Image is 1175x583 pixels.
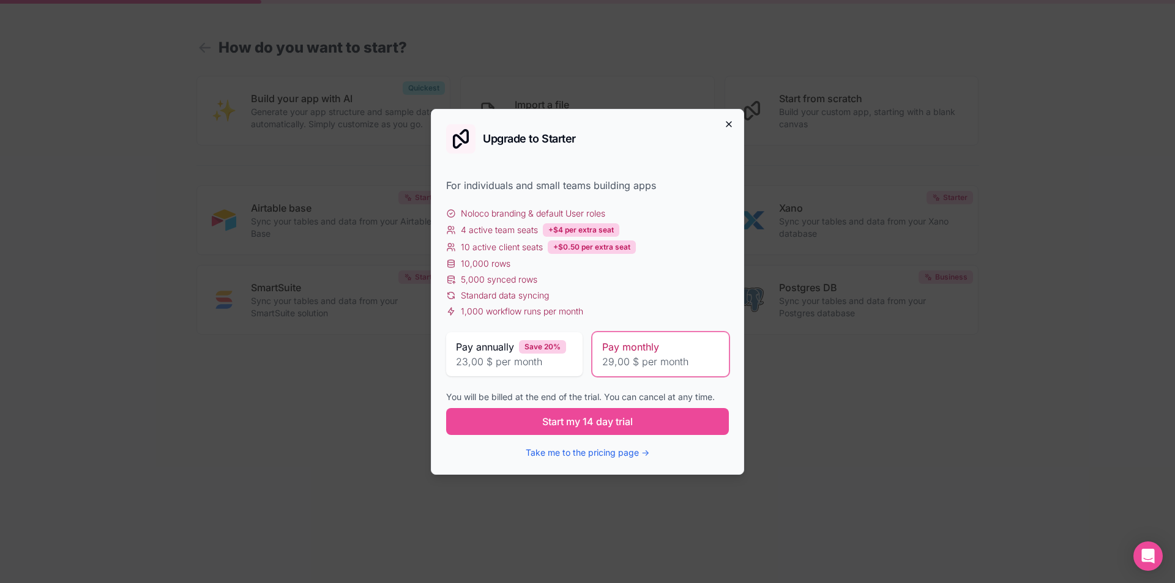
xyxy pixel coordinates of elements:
[461,273,537,286] span: 5,000 synced rows
[526,447,649,459] button: Take me to the pricing page →
[461,289,549,302] span: Standard data syncing
[461,207,605,220] span: Noloco branding & default User roles
[483,133,576,144] h2: Upgrade to Starter
[461,224,538,236] span: 4 active team seats
[542,414,633,429] span: Start my 14 day trial
[446,178,729,193] div: For individuals and small teams building apps
[461,258,510,270] span: 10,000 rows
[446,408,729,435] button: Start my 14 day trial
[461,241,543,253] span: 10 active client seats
[519,340,566,354] div: Save 20%
[461,305,583,317] span: 1,000 workflow runs per month
[446,391,729,403] div: You will be billed at the end of the trial. You can cancel at any time.
[548,240,636,254] div: +$0.50 per extra seat
[456,354,573,369] span: 23,00 $ per month
[456,340,514,354] span: Pay annually
[602,354,719,369] span: 29,00 $ per month
[602,340,659,354] span: Pay monthly
[543,223,619,237] div: +$4 per extra seat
